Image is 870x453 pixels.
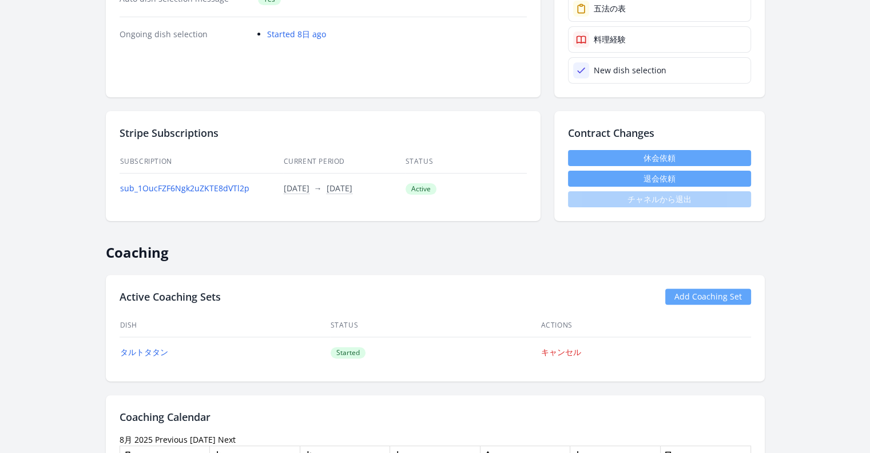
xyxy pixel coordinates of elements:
button: 退会依頼 [568,171,751,187]
th: Subscription [120,150,283,174]
span: Active [406,183,436,195]
button: [DATE] [284,183,309,194]
span: チャネルから退出 [568,191,751,207]
span: → [314,183,322,194]
a: キャンセル [541,346,581,357]
time: 8月 2025 [120,434,153,445]
div: New dish selection [594,65,666,76]
a: Next [218,434,236,445]
a: Add Coaching Set [665,289,751,305]
h2: Coaching Calendar [120,409,751,425]
div: 料理経験 [594,34,626,45]
button: [DATE] [327,183,352,194]
div: 五法の表 [594,3,626,14]
a: New dish selection [568,57,751,84]
h2: Active Coaching Sets [120,289,221,305]
a: 料理経験 [568,26,751,53]
th: Dish [120,314,330,337]
h2: Coaching [106,235,765,261]
th: Current Period [283,150,405,174]
th: Status [405,150,527,174]
a: Previous [155,434,188,445]
a: タルトタタン [120,346,168,357]
a: Started 8日 ago [267,29,326,40]
a: sub_1OucFZF6Ngk2uZKTE8dVTl2p [120,183,249,194]
dt: Ongoing dish selection [120,29,249,40]
th: Actions [541,314,751,337]
a: 休会依頼 [568,150,751,166]
a: [DATE] [190,434,216,445]
h2: Contract Changes [568,125,751,141]
span: Started [331,347,366,359]
th: Status [330,314,541,337]
h2: Stripe Subscriptions [120,125,527,141]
